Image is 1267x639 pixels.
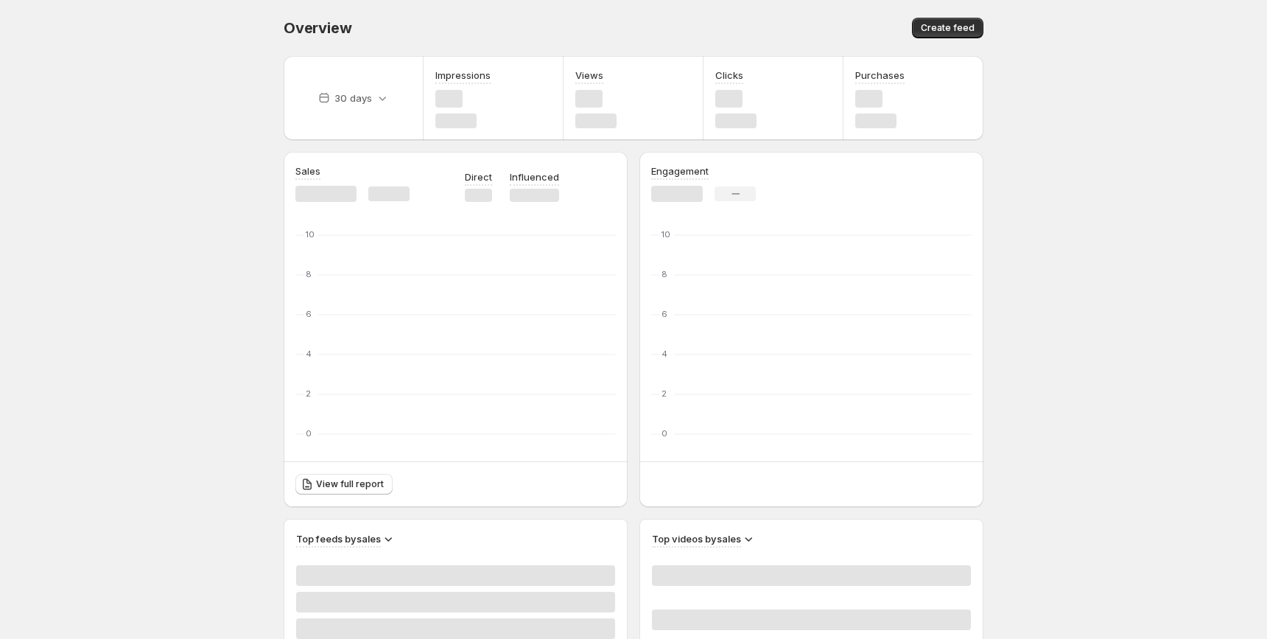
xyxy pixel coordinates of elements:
text: 2 [306,388,311,399]
p: Influenced [510,170,559,184]
h3: Views [575,68,603,83]
text: 8 [306,269,312,279]
h3: Impressions [435,68,491,83]
h3: Clicks [715,68,743,83]
text: 4 [661,349,667,359]
p: Direct [465,170,492,184]
h3: Top videos by sales [652,531,741,546]
p: 30 days [334,91,372,105]
text: 0 [306,428,312,439]
text: 8 [661,269,667,279]
a: View full report [295,474,393,495]
text: 10 [306,229,315,240]
text: 6 [306,309,312,319]
button: Create feed [912,18,983,38]
h3: Engagement [651,164,709,178]
span: View full report [316,478,384,490]
text: 10 [661,229,670,240]
text: 4 [306,349,312,359]
text: 0 [661,428,667,439]
text: 6 [661,309,667,319]
h3: Sales [295,164,320,178]
h3: Purchases [855,68,905,83]
span: Create feed [921,22,975,34]
h3: Top feeds by sales [296,531,381,546]
span: Overview [284,19,351,37]
text: 2 [661,388,667,399]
